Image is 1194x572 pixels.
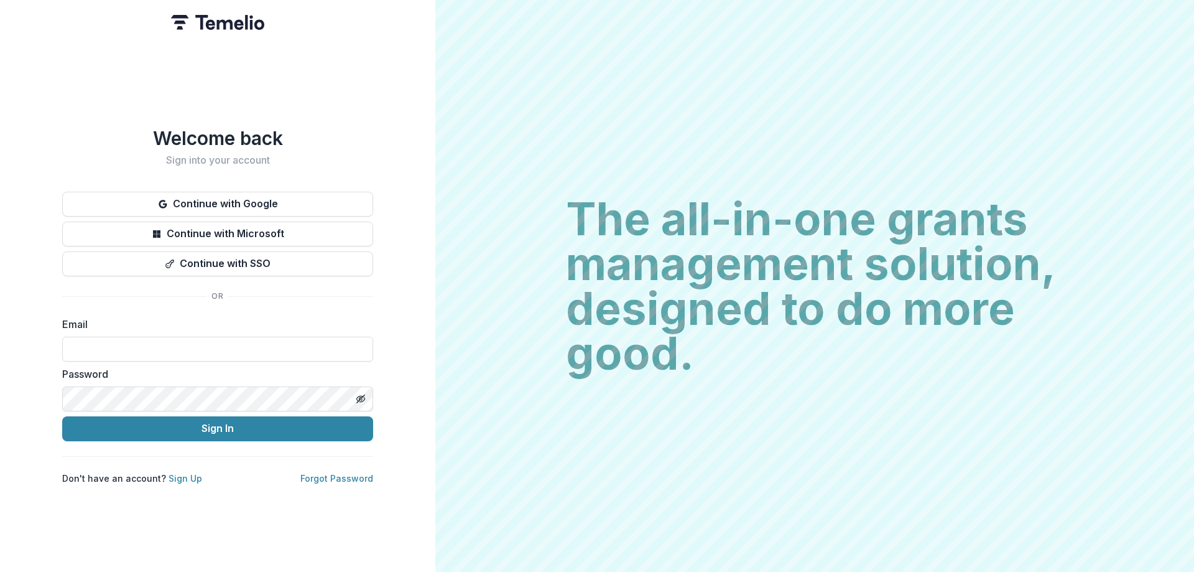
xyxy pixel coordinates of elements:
button: Toggle password visibility [351,389,371,409]
label: Email [62,317,366,332]
h1: Welcome back [62,127,373,149]
label: Password [62,367,366,382]
h2: Sign into your account [62,154,373,166]
p: Don't have an account? [62,472,202,485]
a: Sign Up [169,473,202,484]
button: Continue with Google [62,192,373,217]
button: Continue with Microsoft [62,222,373,246]
img: Temelio [171,15,264,30]
button: Sign In [62,416,373,441]
a: Forgot Password [300,473,373,484]
button: Continue with SSO [62,251,373,276]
